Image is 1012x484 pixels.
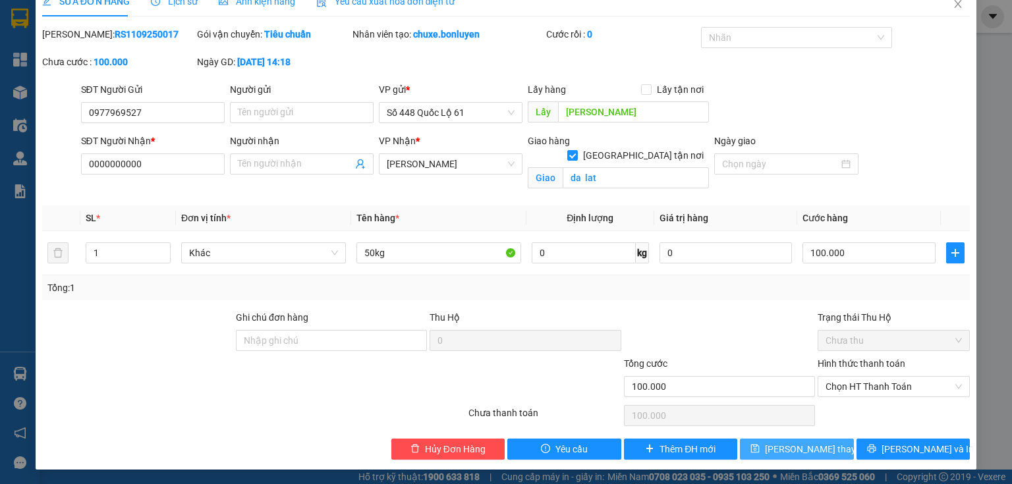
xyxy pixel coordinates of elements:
div: VP gửi [379,82,522,97]
b: RS1109250017 [115,29,179,40]
div: Gói vận chuyển: [197,27,349,41]
div: Trạng thái Thu Hộ [818,310,970,325]
span: [PERSON_NAME] và In [882,442,974,456]
span: Chưa thu [826,331,962,350]
span: Lâm Đồng [387,154,515,174]
span: SL [86,213,96,223]
span: Giá trị hàng [660,213,708,223]
label: Ngày giao [714,136,756,146]
b: 100.000 [94,57,128,67]
span: Yêu cầu [555,442,588,456]
span: user-add [355,159,366,169]
div: [PERSON_NAME]: [42,27,194,41]
span: save [750,444,760,454]
div: Tổng: 1 [47,281,391,295]
span: Khác [189,243,338,263]
input: VD: Bàn, Ghế [356,242,521,263]
span: Lấy tận nơi [652,82,709,97]
span: Lấy hàng [528,84,566,95]
span: Định lượng [567,213,613,223]
div: SĐT Người Nhận [81,134,225,148]
div: Cước rồi : [546,27,698,41]
span: delete [410,444,420,454]
span: Tên hàng [356,213,399,223]
span: [GEOGRAPHIC_DATA] tận nơi [578,148,709,163]
button: plus [946,242,965,263]
span: Thêm ĐH mới [660,442,716,456]
button: save[PERSON_NAME] thay đổi [740,439,854,460]
input: Ngày giao [722,157,838,171]
span: exclamation-circle [541,444,550,454]
span: Giao [528,167,563,188]
button: plusThêm ĐH mới [624,439,738,460]
b: 0 [587,29,592,40]
b: Tiêu chuẩn [264,29,311,40]
label: Ghi chú đơn hàng [236,312,308,323]
span: printer [867,444,876,454]
span: plus [645,444,654,454]
span: Giao hàng [528,136,570,146]
span: kg [636,242,649,263]
span: Đơn vị tính [181,213,231,223]
div: Người nhận [230,134,374,148]
div: Nhân viên tạo: [352,27,544,41]
span: Cước hàng [802,213,848,223]
b: [DATE] 14:18 [237,57,291,67]
button: exclamation-circleYêu cầu [507,439,621,460]
button: delete [47,242,69,263]
b: chuxe.bonluyen [413,29,480,40]
div: Chưa cước : [42,55,194,69]
span: Tổng cước [624,358,667,369]
div: Chưa thanh toán [467,406,622,429]
label: Hình thức thanh toán [818,358,905,369]
span: [PERSON_NAME] thay đổi [765,442,870,456]
input: Giao tận nơi [563,167,709,188]
input: Ghi chú đơn hàng [236,330,427,351]
button: deleteHủy Đơn Hàng [391,439,505,460]
div: Người gửi [230,82,374,97]
span: plus [947,248,964,258]
span: Số 448 Quốc Lộ 61 [387,103,515,122]
span: Hủy Đơn Hàng [425,442,486,456]
span: Chọn HT Thanh Toán [826,377,962,396]
div: SĐT Người Gửi [81,82,225,97]
span: Lấy [528,101,558,122]
span: VP Nhận [379,136,416,146]
div: Ngày GD: [197,55,349,69]
input: Dọc đường [558,101,709,122]
span: Thu Hộ [430,312,460,323]
button: printer[PERSON_NAME] và In [857,439,970,460]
